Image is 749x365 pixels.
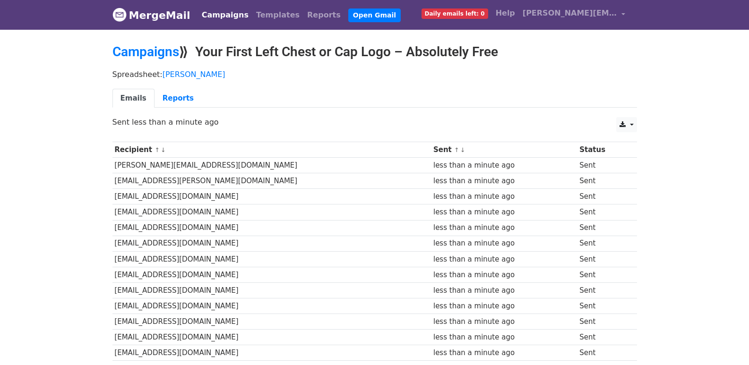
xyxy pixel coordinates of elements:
a: ↑ [454,146,459,153]
div: less than a minute ago [433,238,575,249]
div: less than a minute ago [433,254,575,265]
td: [EMAIL_ADDRESS][DOMAIN_NAME] [112,298,431,314]
td: [EMAIL_ADDRESS][DOMAIN_NAME] [112,236,431,251]
a: ↓ [460,146,465,153]
td: [EMAIL_ADDRESS][DOMAIN_NAME] [112,330,431,345]
td: [EMAIL_ADDRESS][DOMAIN_NAME] [112,345,431,361]
a: Templates [252,6,303,25]
div: less than a minute ago [433,160,575,171]
td: Sent [577,314,629,330]
a: [PERSON_NAME][EMAIL_ADDRESS][DOMAIN_NAME] [519,4,629,26]
td: [EMAIL_ADDRESS][DOMAIN_NAME] [112,314,431,330]
div: less than a minute ago [433,207,575,218]
th: Recipient [112,142,431,158]
td: [EMAIL_ADDRESS][DOMAIN_NAME] [112,267,431,282]
p: Sent less than a minute ago [112,117,637,127]
td: [PERSON_NAME][EMAIL_ADDRESS][DOMAIN_NAME] [112,158,431,173]
a: Reports [155,89,202,108]
td: Sent [577,345,629,361]
span: Daily emails left: 0 [422,8,488,19]
div: less than a minute ago [433,285,575,296]
a: Open Gmail [348,8,401,22]
h2: ⟫ Your First Left Chest or Cap Logo – Absolutely Free [112,44,637,60]
div: less than a minute ago [433,191,575,202]
th: Status [577,142,629,158]
a: Reports [303,6,344,25]
span: [PERSON_NAME][EMAIL_ADDRESS][DOMAIN_NAME] [523,8,617,19]
a: ↑ [155,146,160,153]
td: Sent [577,298,629,314]
td: Sent [577,267,629,282]
td: Sent [577,282,629,298]
td: Sent [577,189,629,204]
td: Sent [577,173,629,189]
td: Sent [577,236,629,251]
img: MergeMail logo [112,8,127,22]
td: [EMAIL_ADDRESS][DOMAIN_NAME] [112,220,431,236]
a: MergeMail [112,5,190,25]
td: [EMAIL_ADDRESS][PERSON_NAME][DOMAIN_NAME] [112,173,431,189]
div: less than a minute ago [433,332,575,343]
td: [EMAIL_ADDRESS][DOMAIN_NAME] [112,282,431,298]
td: [EMAIL_ADDRESS][DOMAIN_NAME] [112,251,431,267]
td: [EMAIL_ADDRESS][DOMAIN_NAME] [112,189,431,204]
a: ↓ [161,146,166,153]
div: less than a minute ago [433,316,575,327]
a: [PERSON_NAME] [163,70,225,79]
td: Sent [577,330,629,345]
a: Daily emails left: 0 [418,4,492,23]
div: less than a minute ago [433,222,575,233]
td: Sent [577,251,629,267]
div: less than a minute ago [433,348,575,358]
td: Sent [577,220,629,236]
td: Sent [577,204,629,220]
th: Sent [431,142,577,158]
td: [EMAIL_ADDRESS][DOMAIN_NAME] [112,204,431,220]
div: less than a minute ago [433,176,575,187]
a: Help [492,4,519,23]
a: Emails [112,89,155,108]
p: Spreadsheet: [112,69,637,79]
td: Sent [577,158,629,173]
div: less than a minute ago [433,301,575,312]
div: less than a minute ago [433,270,575,280]
a: Campaigns [112,44,179,59]
a: Campaigns [198,6,252,25]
